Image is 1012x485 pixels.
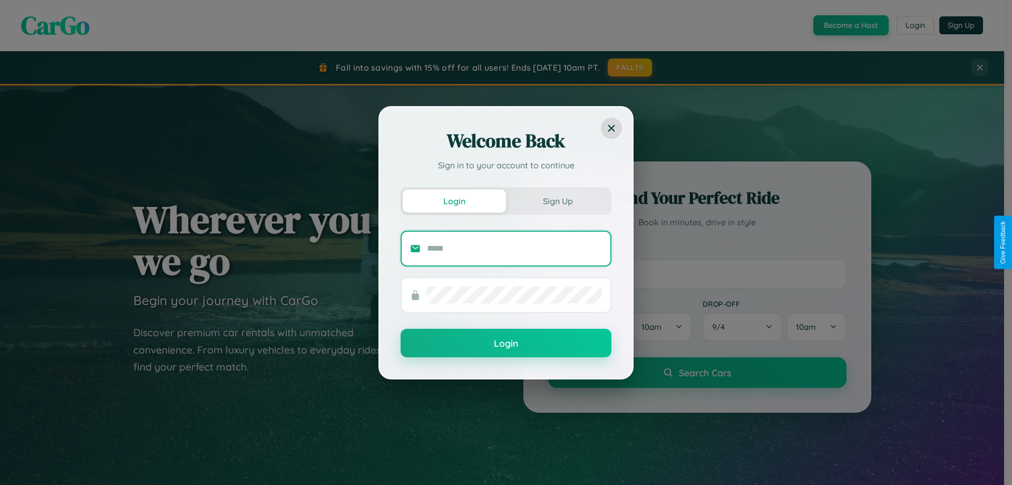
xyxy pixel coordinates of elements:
[401,329,611,357] button: Login
[999,221,1007,264] div: Give Feedback
[506,189,609,213] button: Sign Up
[401,128,611,154] h2: Welcome Back
[403,189,506,213] button: Login
[401,159,611,172] p: Sign in to your account to continue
